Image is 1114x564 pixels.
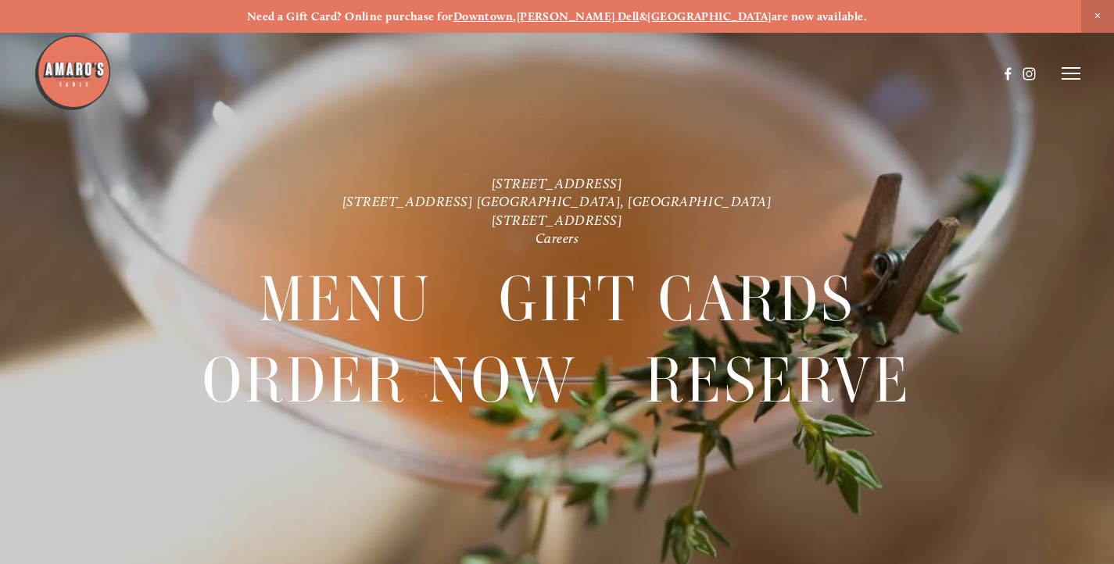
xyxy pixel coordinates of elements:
strong: are now available. [772,9,867,23]
a: Menu [259,259,432,339]
span: Gift Cards [499,259,855,340]
a: [STREET_ADDRESS] [GEOGRAPHIC_DATA], [GEOGRAPHIC_DATA] [342,194,772,210]
a: Gift Cards [499,259,855,339]
a: Reserve [645,341,912,421]
a: Downtown [453,9,514,23]
strong: & [639,9,647,23]
strong: , [513,9,516,23]
img: Amaro's Table [34,34,112,112]
a: [PERSON_NAME] Dell [517,9,639,23]
span: Order Now [202,341,578,422]
a: Order Now [202,341,578,421]
a: [STREET_ADDRESS] [492,212,623,228]
span: Menu [259,259,432,340]
a: [GEOGRAPHIC_DATA] [647,9,772,23]
a: [STREET_ADDRESS] [492,175,623,191]
strong: Need a Gift Card? Online purchase for [247,9,453,23]
span: Reserve [645,341,912,422]
a: Careers [536,230,579,247]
